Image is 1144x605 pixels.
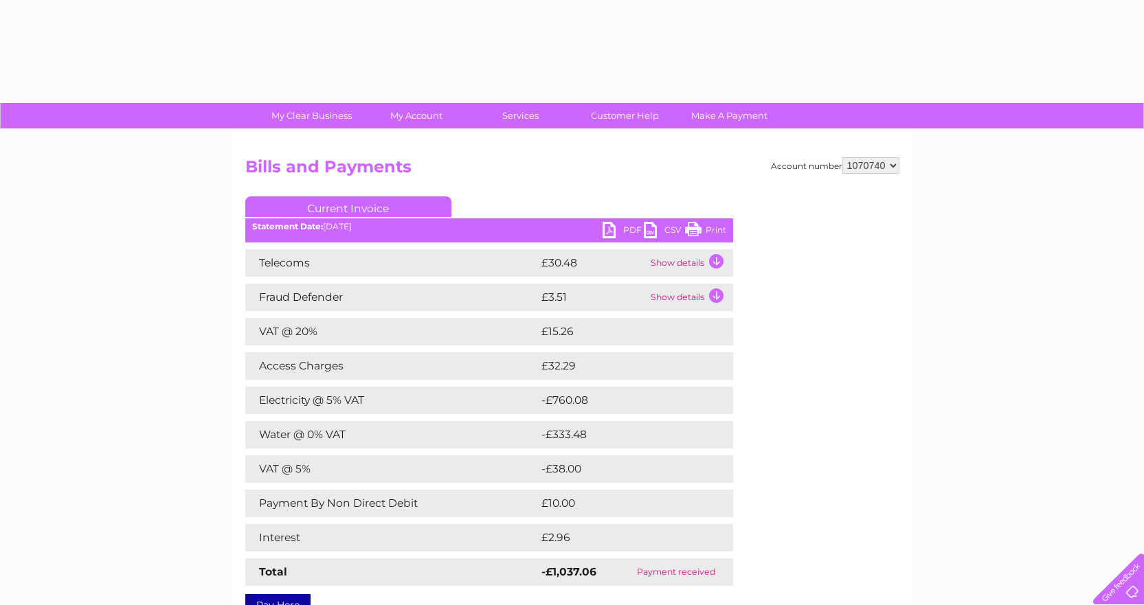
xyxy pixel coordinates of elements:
td: Payment By Non Direct Debit [245,490,538,517]
td: -£38.00 [538,455,708,483]
td: Interest [245,524,538,551]
a: Customer Help [568,103,682,128]
td: Telecoms [245,249,538,277]
td: Fraud Defender [245,284,538,311]
td: Show details [647,249,733,277]
td: Water @ 0% VAT [245,421,538,448]
td: £32.29 [538,352,705,380]
td: £3.51 [538,284,647,311]
td: VAT @ 5% [245,455,538,483]
td: Access Charges [245,352,538,380]
td: Show details [647,284,733,311]
a: My Clear Business [255,103,368,128]
td: £30.48 [538,249,647,277]
strong: Total [259,565,287,578]
a: Current Invoice [245,196,451,217]
td: -£760.08 [538,387,711,414]
b: Statement Date: [252,221,323,231]
td: Payment received [620,558,733,586]
td: £10.00 [538,490,705,517]
a: Services [464,103,577,128]
div: [DATE] [245,222,733,231]
a: My Account [359,103,473,128]
a: Print [685,222,726,242]
a: CSV [644,222,685,242]
a: Make A Payment [673,103,786,128]
td: -£333.48 [538,421,710,448]
div: Account number [771,157,899,174]
td: £15.26 [538,318,704,345]
td: £2.96 [538,524,702,551]
a: PDF [603,222,644,242]
td: VAT @ 20% [245,318,538,345]
h2: Bills and Payments [245,157,899,183]
td: Electricity @ 5% VAT [245,387,538,414]
strong: -£1,037.06 [541,565,596,578]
